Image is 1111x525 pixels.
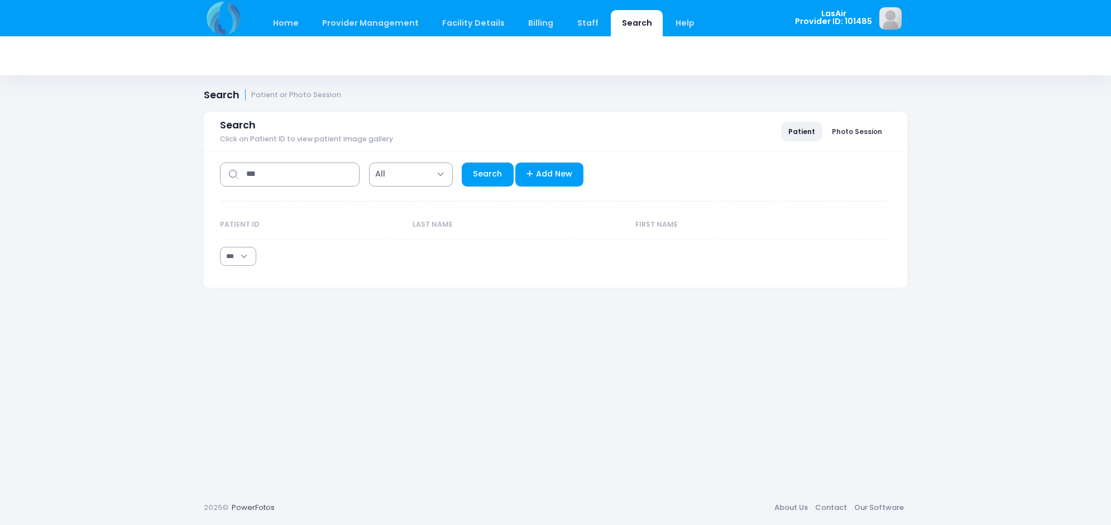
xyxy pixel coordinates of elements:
span: Search [220,120,256,131]
small: Patient or Photo Session [251,91,341,99]
a: PowerFotos [232,502,275,513]
a: Photo Session [825,122,889,141]
a: Patient [781,122,822,141]
a: About Us [770,498,811,518]
a: Facility Details [432,10,516,36]
img: image [879,7,902,30]
a: Staff [566,10,609,36]
th: First Name [630,211,863,240]
a: Our Software [850,498,907,518]
a: Home [262,10,309,36]
a: Help [665,10,706,36]
th: Patient ID [220,211,407,240]
span: 2025© [204,502,228,513]
a: Search [462,163,514,187]
h1: Search [204,89,341,101]
span: All [375,168,385,180]
a: Add New [515,163,584,187]
span: All [369,163,453,187]
a: Contact [811,498,850,518]
span: LasAir Provider ID: 101485 [795,9,872,26]
a: Provider Management [311,10,429,36]
a: Billing [518,10,564,36]
a: Search [611,10,663,36]
th: Last Name [407,211,630,240]
span: Click on Patient ID to view patient image gallery [220,135,393,144]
